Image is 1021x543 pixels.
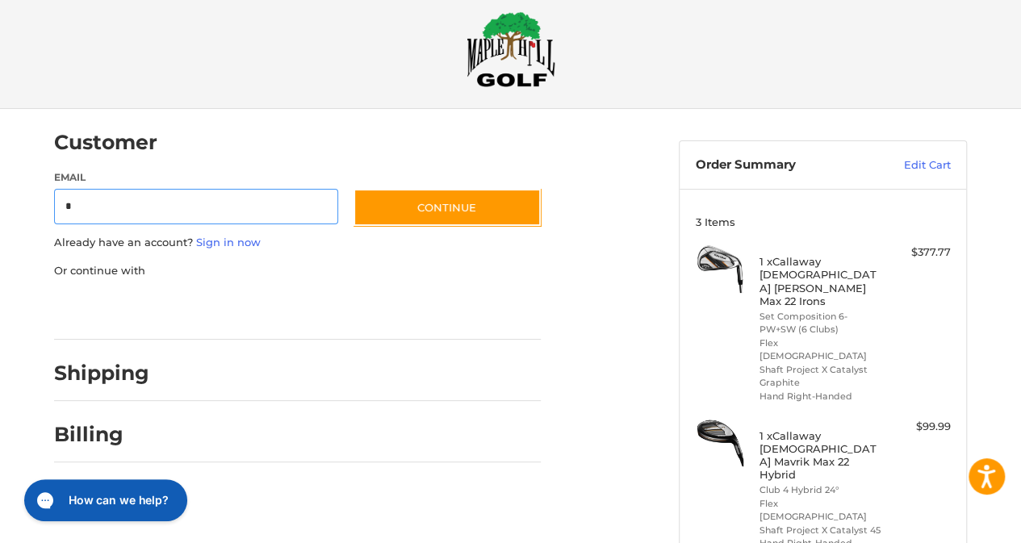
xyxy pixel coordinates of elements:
[887,419,951,435] div: $99.99
[323,294,444,324] iframe: PayPal-venmo
[869,157,951,173] a: Edit Cart
[54,235,541,251] p: Already have an account?
[467,11,555,87] img: Maple Hill Golf
[759,336,883,363] li: Flex [DEMOGRAPHIC_DATA]
[49,294,170,324] iframe: PayPal-paypal
[186,294,307,324] iframe: PayPal-paylater
[759,497,883,524] li: Flex [DEMOGRAPHIC_DATA]
[887,244,951,261] div: $377.77
[759,310,883,336] li: Set Composition 6-PW+SW (6 Clubs)
[759,390,883,403] li: Hand Right-Handed
[696,215,951,228] h3: 3 Items
[759,483,883,497] li: Club 4 Hybrid 24°
[54,422,149,447] h2: Billing
[759,255,883,307] h4: 1 x Callaway [DEMOGRAPHIC_DATA] [PERSON_NAME] Max 22 Irons
[196,236,261,249] a: Sign in now
[354,189,541,226] button: Continue
[759,524,883,537] li: Shaft Project X Catalyst 45
[54,361,149,386] h2: Shipping
[16,474,192,527] iframe: Gorgias live chat messenger
[54,130,157,155] h2: Customer
[54,263,541,279] p: Or continue with
[759,429,883,482] h4: 1 x Callaway [DEMOGRAPHIC_DATA] Mavrik Max 22 Hybrid
[696,157,869,173] h3: Order Summary
[759,363,883,390] li: Shaft Project X Catalyst Graphite
[54,170,338,185] label: Email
